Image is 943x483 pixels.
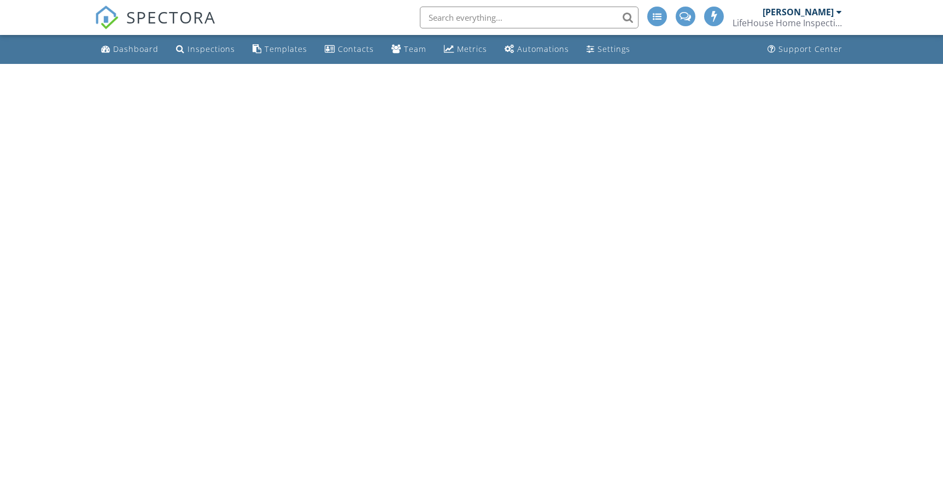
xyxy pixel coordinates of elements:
[265,44,307,54] div: Templates
[248,39,312,60] a: Templates
[188,44,235,54] div: Inspections
[387,39,431,60] a: Team
[338,44,374,54] div: Contacts
[517,44,569,54] div: Automations
[97,39,163,60] a: Dashboard
[95,5,119,30] img: The Best Home Inspection Software - Spectora
[500,39,573,60] a: Automations (Advanced)
[733,17,842,28] div: LifeHouse Home Inspections
[582,39,635,60] a: Settings
[320,39,378,60] a: Contacts
[420,7,639,28] input: Search everything...
[113,44,159,54] div: Dashboard
[126,5,216,28] span: SPECTORA
[440,39,491,60] a: Metrics
[778,44,842,54] div: Support Center
[95,15,216,38] a: SPECTORA
[598,44,630,54] div: Settings
[457,44,487,54] div: Metrics
[404,44,426,54] div: Team
[763,7,834,17] div: [PERSON_NAME]
[172,39,239,60] a: Inspections
[763,39,847,60] a: Support Center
